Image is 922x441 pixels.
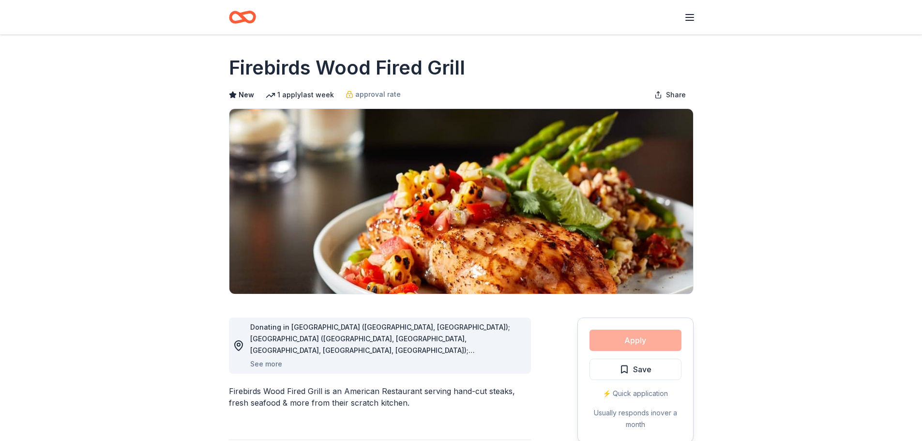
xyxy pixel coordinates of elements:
[666,89,686,101] span: Share
[229,109,693,294] img: Image for Firebirds Wood Fired Grill
[229,6,256,29] a: Home
[355,89,401,100] span: approval rate
[229,385,531,409] div: Firebirds Wood Fired Grill is an American Restaurant serving hand-cut steaks, fresh seafood & mor...
[589,407,681,430] div: Usually responds in over a month
[229,54,465,81] h1: Firebirds Wood Fired Grill
[633,363,651,376] span: Save
[266,89,334,101] div: 1 apply last week
[239,89,254,101] span: New
[589,359,681,380] button: Save
[589,388,681,399] div: ⚡️ Quick application
[250,358,282,370] button: See more
[647,85,694,105] button: Share
[346,89,401,100] a: approval rate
